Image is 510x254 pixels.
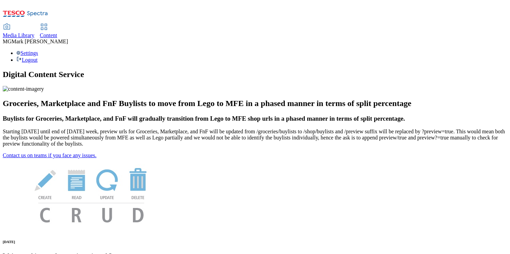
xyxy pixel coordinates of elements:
span: Media Library [3,32,34,38]
a: Settings [16,50,38,56]
a: Media Library [3,24,34,39]
a: Content [40,24,57,39]
span: Content [40,32,57,38]
a: Contact us on teams if you face any issues. [3,152,96,158]
h1: Digital Content Service [3,70,507,79]
a: Logout [16,57,37,63]
p: Starting [DATE] until end of [DATE] week, preview urls for Groceries, Marketplace, and FnF will b... [3,129,507,147]
span: Mark [PERSON_NAME] [12,39,68,44]
h3: Buylists for Groceries, Marketplace, and FnF will gradually transition from Lego to MFE shop urls... [3,115,507,122]
h6: [DATE] [3,240,507,244]
img: content-imagery [3,86,44,92]
span: MG [3,39,12,44]
h2: Groceries, Marketplace and FnF Buylists to move from Lego to MFE in a phased manner in terms of s... [3,99,507,108]
img: News Image [3,159,180,230]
